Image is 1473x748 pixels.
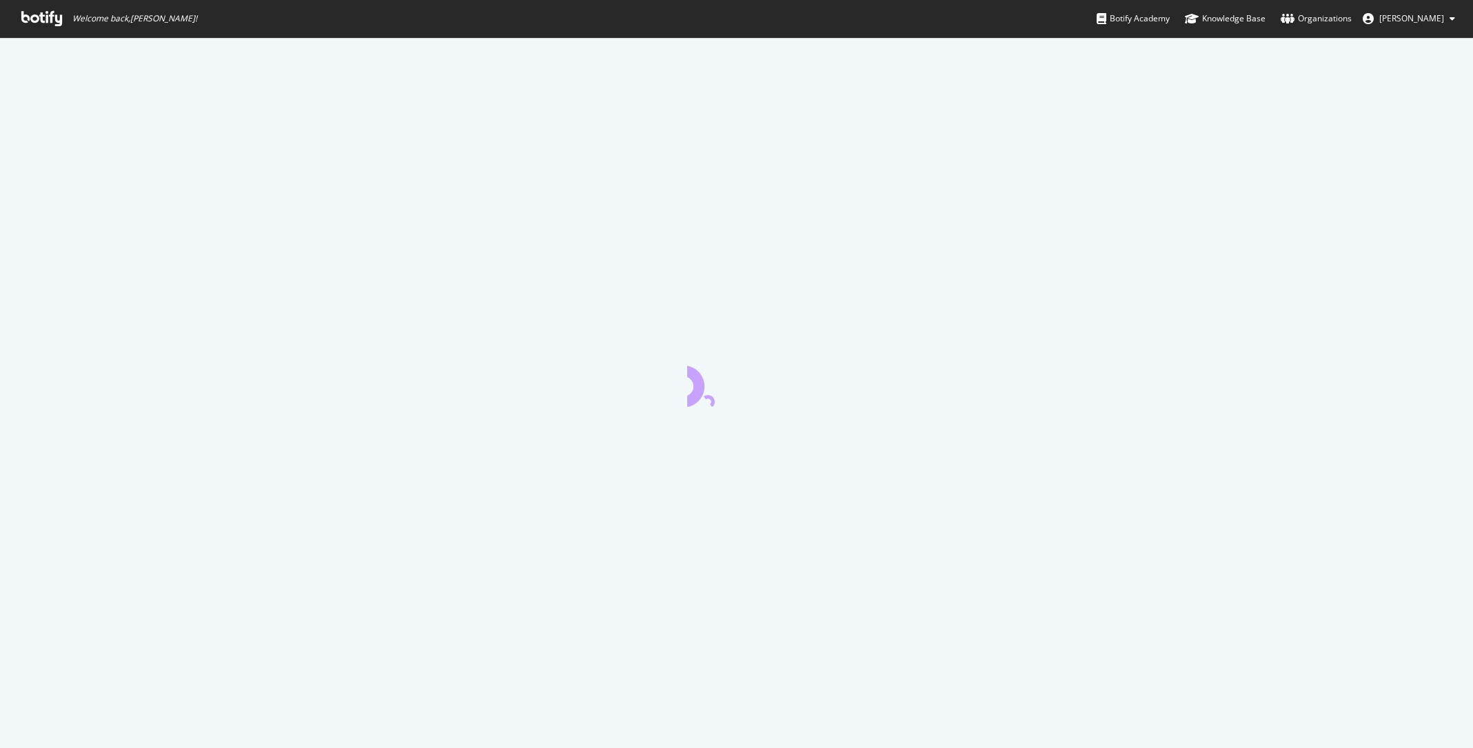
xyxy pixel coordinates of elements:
[1281,12,1352,26] div: Organizations
[687,357,786,407] div: animation
[1352,8,1466,30] button: [PERSON_NAME]
[72,13,197,24] span: Welcome back, [PERSON_NAME] !
[1185,12,1266,26] div: Knowledge Base
[1097,12,1170,26] div: Botify Academy
[1379,12,1444,24] span: David Lewis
